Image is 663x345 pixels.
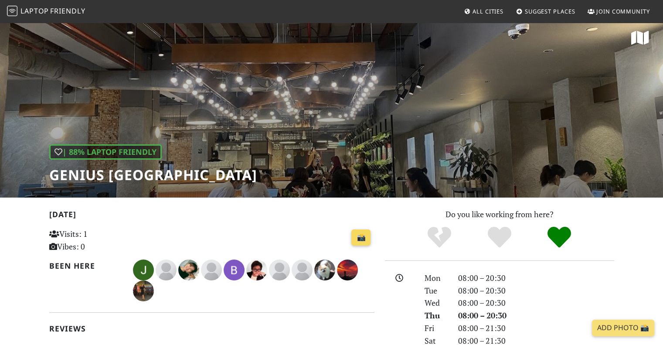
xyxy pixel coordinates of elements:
span: Dominique Ng [178,264,201,274]
div: Thu [419,309,452,322]
div: Fri [419,322,452,335]
div: | 88% Laptop Friendly [49,144,162,160]
a: LaptopFriendly LaptopFriendly [7,4,85,19]
span: Albert Soerjonoto [246,264,269,274]
h2: [DATE] [49,210,374,222]
div: Definitely! [529,225,589,249]
a: 📸 [351,229,371,246]
div: 08:00 – 20:30 [453,309,619,322]
img: blank-535327c66bd565773addf3077783bbfce4b00ec00e9fd257753287c682c7fa38.png [201,260,222,280]
h2: Been here [49,261,123,270]
div: 08:00 – 20:30 [453,272,619,284]
div: 08:00 – 20:30 [453,284,619,297]
div: Mon [419,272,452,284]
img: 2191-big-stone-creatives.jpg [224,260,245,280]
img: 1966-dominique.jpg [178,260,199,280]
img: blank-535327c66bd565773addf3077783bbfce4b00ec00e9fd257753287c682c7fa38.png [156,260,177,280]
img: 2060-panki.jpg [314,260,335,280]
span: All Cities [473,7,503,15]
span: E Tan [156,264,178,274]
span: Suggest Places [525,7,575,15]
div: No [409,225,469,249]
span: Jackiera Astley [133,285,154,295]
h2: Reviews [49,324,374,333]
span: Panki Park [314,264,337,274]
img: LaptopFriendly [7,6,17,16]
span: Lesley Nair [337,264,358,274]
img: blank-535327c66bd565773addf3077783bbfce4b00ec00e9fd257753287c682c7fa38.png [292,260,313,280]
img: 2014-lesley.jpg [337,260,358,280]
span: Jackiera Astley [133,264,156,274]
p: Do you like working from here? [385,208,614,221]
a: Suggest Places [513,3,579,19]
a: Join Community [584,3,653,19]
a: All Cities [460,3,507,19]
img: 2075-albert.jpg [246,260,267,280]
span: Max T [269,264,292,274]
span: charm toh [292,264,314,274]
img: blank-535327c66bd565773addf3077783bbfce4b00ec00e9fd257753287c682c7fa38.png [269,260,290,280]
div: Yes [469,225,530,249]
div: 08:00 – 21:30 [453,322,619,335]
span: Laptop [20,6,49,16]
span: Join Community [596,7,650,15]
h1: Genius [GEOGRAPHIC_DATA] [49,167,257,183]
span: Big Stone Creatives Pte. Ltd. [224,264,246,274]
img: 2775-jackiera.jpg [133,260,154,280]
span: Shah Hamzah [201,264,224,274]
div: Tue [419,284,452,297]
div: 08:00 – 20:30 [453,297,619,309]
img: 1982-jackiera.jpg [133,280,154,301]
a: Add Photo 📸 [592,320,654,336]
span: Friendly [50,6,85,16]
div: Wed [419,297,452,309]
p: Visits: 1 Vibes: 0 [49,228,151,253]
